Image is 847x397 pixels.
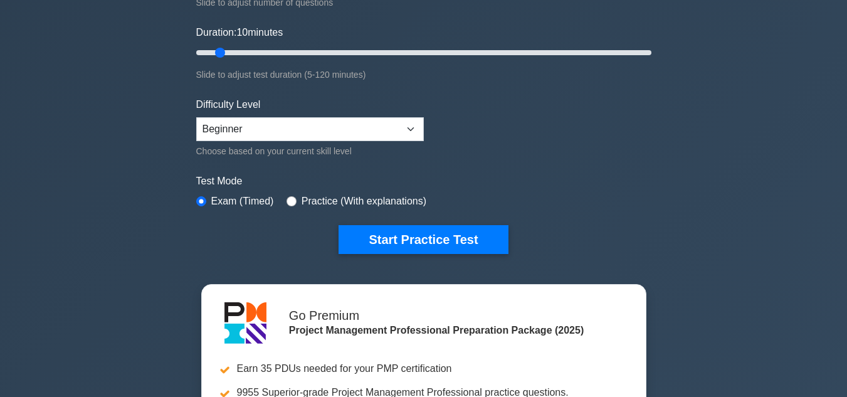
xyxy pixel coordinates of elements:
label: Duration: minutes [196,25,283,40]
label: Difficulty Level [196,97,261,112]
label: Practice (With explanations) [302,194,426,209]
label: Exam (Timed) [211,194,274,209]
div: Choose based on your current skill level [196,144,424,159]
span: 10 [236,27,248,38]
button: Start Practice Test [339,225,508,254]
div: Slide to adjust test duration (5-120 minutes) [196,67,651,82]
label: Test Mode [196,174,651,189]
